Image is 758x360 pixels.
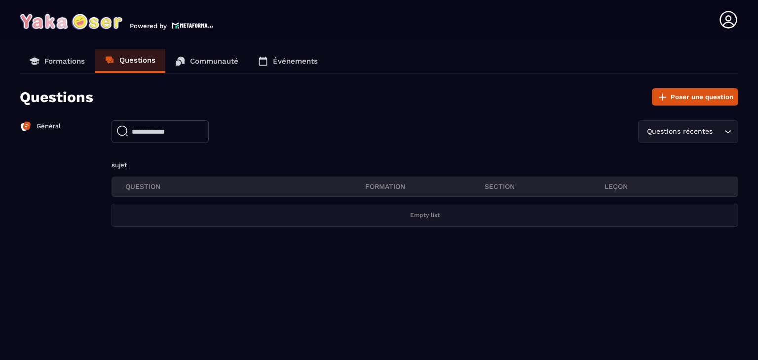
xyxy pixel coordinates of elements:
[365,182,485,191] p: FORMATION
[644,126,715,137] span: Questions récentes
[273,57,318,66] p: Événements
[172,21,213,30] img: logo
[130,22,167,30] p: Powered by
[410,212,440,219] p: Empty list
[95,49,165,73] a: Questions
[44,57,85,66] p: Formations
[125,182,365,191] p: QUESTION
[20,49,95,73] a: Formations
[20,88,93,106] p: Questions
[485,182,605,191] p: section
[715,126,722,137] input: Search for option
[20,14,122,30] img: logo-branding
[20,120,32,132] img: formation-icon-active.2ea72e5a.svg
[190,57,238,66] p: Communauté
[165,49,248,73] a: Communauté
[652,88,738,106] button: Poser une question
[119,56,155,65] p: Questions
[605,182,724,191] p: leçon
[248,49,328,73] a: Événements
[112,161,127,169] span: sujet
[37,122,61,131] p: Général
[638,120,738,143] div: Search for option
